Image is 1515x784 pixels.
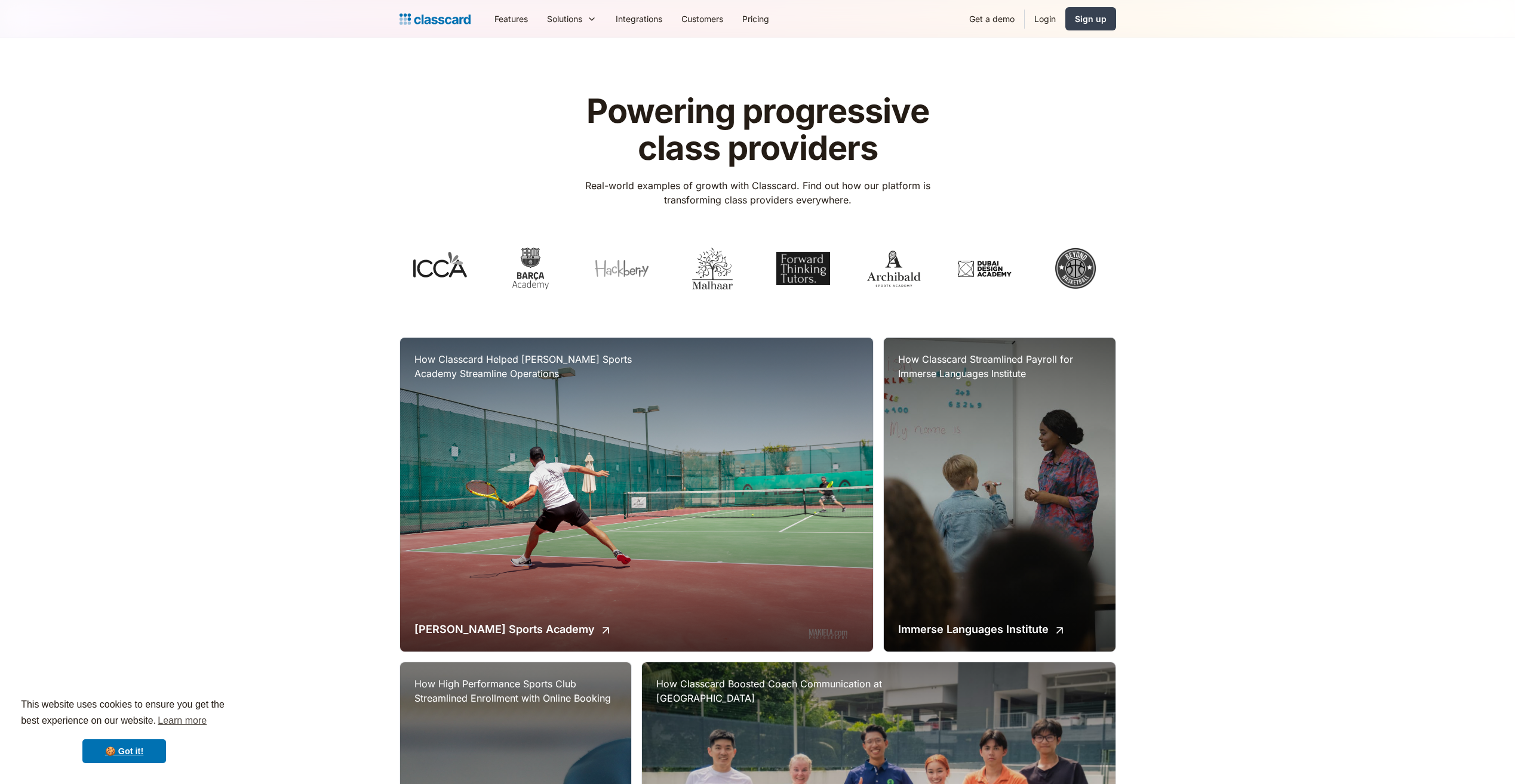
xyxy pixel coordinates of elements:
[606,5,672,32] a: Integrations
[1075,13,1107,25] div: Sign up
[884,338,1115,652] a: How Classcard Streamlined Payroll for Immerse Languages InstituteImmerse Languages Institute
[568,93,947,166] h1: Powering progressive class providers
[672,5,733,32] a: Customers
[10,686,239,774] div: cookieconsent
[656,677,895,705] h3: How Classcard Boosted Coach Communication at [GEOGRAPHIC_DATA]
[400,11,471,27] a: home
[414,621,595,637] h2: [PERSON_NAME] Sports Academy
[568,178,947,207] p: Real-world examples of growth with Classcard. Find out how our platform is transforming class pro...
[414,352,653,381] h3: How Classcard Helped [PERSON_NAME] Sports Academy Streamline Operations
[156,712,208,730] a: learn more about cookies
[898,352,1101,381] h3: How Classcard Streamlined Payroll for Immerse Languages Institute
[400,338,874,652] a: How Classcard Helped [PERSON_NAME] Sports Academy Streamline Operations[PERSON_NAME] Sports Academy
[1065,7,1116,30] a: Sign up
[485,5,537,32] a: Features
[537,5,606,32] div: Solutions
[82,739,166,763] a: dismiss cookie message
[898,621,1049,637] h2: Immerse Languages Institute
[1025,5,1065,32] a: Login
[733,5,779,32] a: Pricing
[960,5,1024,32] a: Get a demo
[21,697,228,730] span: This website uses cookies to ensure you get the best experience on our website.
[414,677,617,705] h3: How High Performance Sports Club Streamlined Enrollment with Online Booking
[547,13,582,25] div: Solutions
